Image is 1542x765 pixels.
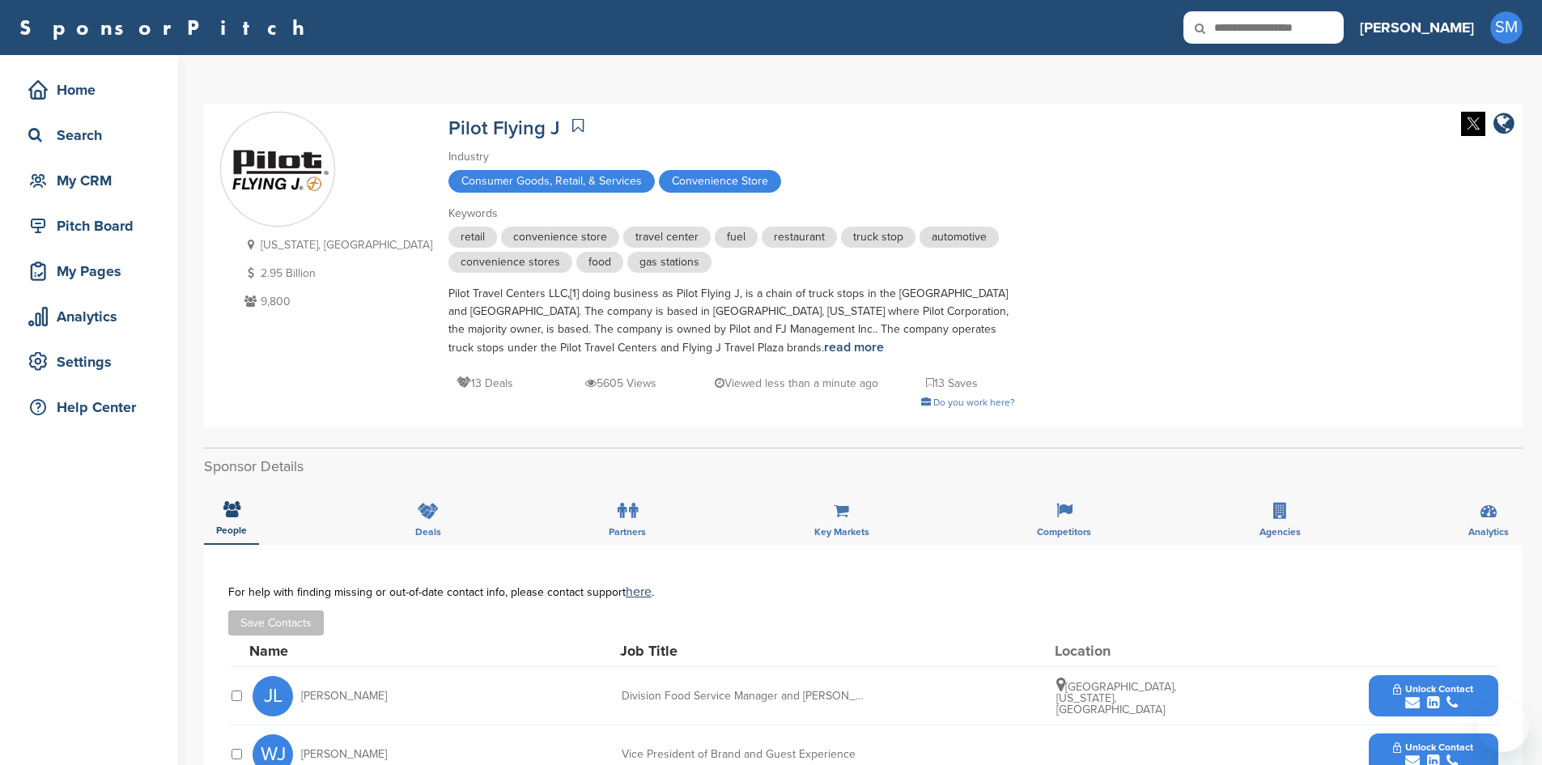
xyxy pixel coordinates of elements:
span: truck stop [841,227,915,248]
span: fuel [715,227,758,248]
img: Sponsorpitch & Pilot Flying J [221,140,334,200]
a: company link [1493,112,1514,138]
button: Unlock Contact [1374,672,1493,720]
span: Agencies [1260,527,1301,537]
h3: [PERSON_NAME] [1360,16,1474,39]
span: convenience store [501,227,619,248]
p: 13 Deals [457,373,513,393]
span: Unlock Contact [1393,683,1473,695]
span: Convenience Store [659,170,781,193]
a: here [626,584,652,600]
span: Unlock Contact [1393,742,1473,753]
div: Location [1055,644,1176,658]
a: My CRM [16,162,162,199]
div: Division Food Service Manager and [PERSON_NAME]'s National Brand Manager [622,691,864,702]
a: Home [16,71,162,108]
div: Pilot Travel Centers LLC,[1] doing business as Pilot Flying J, is a chain of truck stops in the [... [448,285,1015,357]
span: restaurant [762,227,837,248]
a: [PERSON_NAME] [1360,10,1474,45]
a: Settings [16,343,162,380]
span: gas stations [627,252,712,273]
a: SponsorPitch [19,17,315,38]
span: Key Markets [814,527,869,537]
div: For help with finding missing or out-of-date contact info, please contact support . [228,585,1498,598]
div: Name [249,644,427,658]
span: Consumer Goods, Retail, & Services [448,170,655,193]
div: Home [24,75,162,104]
span: [PERSON_NAME] [301,691,387,702]
span: Competitors [1037,527,1091,537]
div: Industry [448,148,1015,166]
p: 5605 Views [585,373,656,393]
div: Vice President of Brand and Guest Experience [622,749,864,760]
a: Pitch Board [16,207,162,244]
div: Settings [24,347,162,376]
span: [PERSON_NAME] [301,749,387,760]
span: retail [448,227,497,248]
p: 13 Saves [926,373,978,393]
span: food [576,252,623,273]
a: Search [16,117,162,154]
div: Pitch Board [24,211,162,240]
p: 2.95 Billion [240,263,432,283]
a: Help Center [16,389,162,426]
span: [GEOGRAPHIC_DATA], [US_STATE], [GEOGRAPHIC_DATA] [1056,680,1176,716]
a: read more [824,339,884,355]
span: People [216,525,247,535]
p: 9,800 [240,291,432,312]
div: Job Title [620,644,863,658]
span: convenience stores [448,252,572,273]
a: Do you work here? [921,397,1015,408]
span: automotive [920,227,999,248]
div: Search [24,121,162,150]
span: Analytics [1468,527,1509,537]
span: Do you work here? [933,397,1015,408]
a: Pilot Flying J [448,117,560,140]
span: Deals [415,527,441,537]
div: Keywords [448,205,1015,223]
div: Help Center [24,393,162,422]
p: Viewed less than a minute ago [715,373,878,393]
span: Partners [609,527,646,537]
p: [US_STATE], [GEOGRAPHIC_DATA] [240,235,432,255]
iframe: Button to launch messaging window [1477,700,1529,752]
h2: Sponsor Details [204,456,1523,478]
span: SM [1490,11,1523,44]
div: My CRM [24,166,162,195]
span: travel center [623,227,711,248]
a: My Pages [16,253,162,290]
div: My Pages [24,257,162,286]
div: Analytics [24,302,162,331]
span: JL [253,676,293,716]
img: Twitter white [1461,112,1485,136]
button: Save Contacts [228,610,324,635]
a: Analytics [16,298,162,335]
